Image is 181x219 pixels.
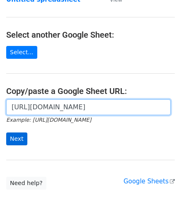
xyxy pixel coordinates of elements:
[6,117,91,123] small: Example: [URL][DOMAIN_NAME]
[6,86,175,96] h4: Copy/paste a Google Sheet URL:
[6,30,175,40] h4: Select another Google Sheet:
[6,46,37,59] a: Select...
[6,177,46,190] a: Need help?
[6,99,171,115] input: Paste your Google Sheet URL here
[123,178,175,185] a: Google Sheets
[6,132,27,145] input: Next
